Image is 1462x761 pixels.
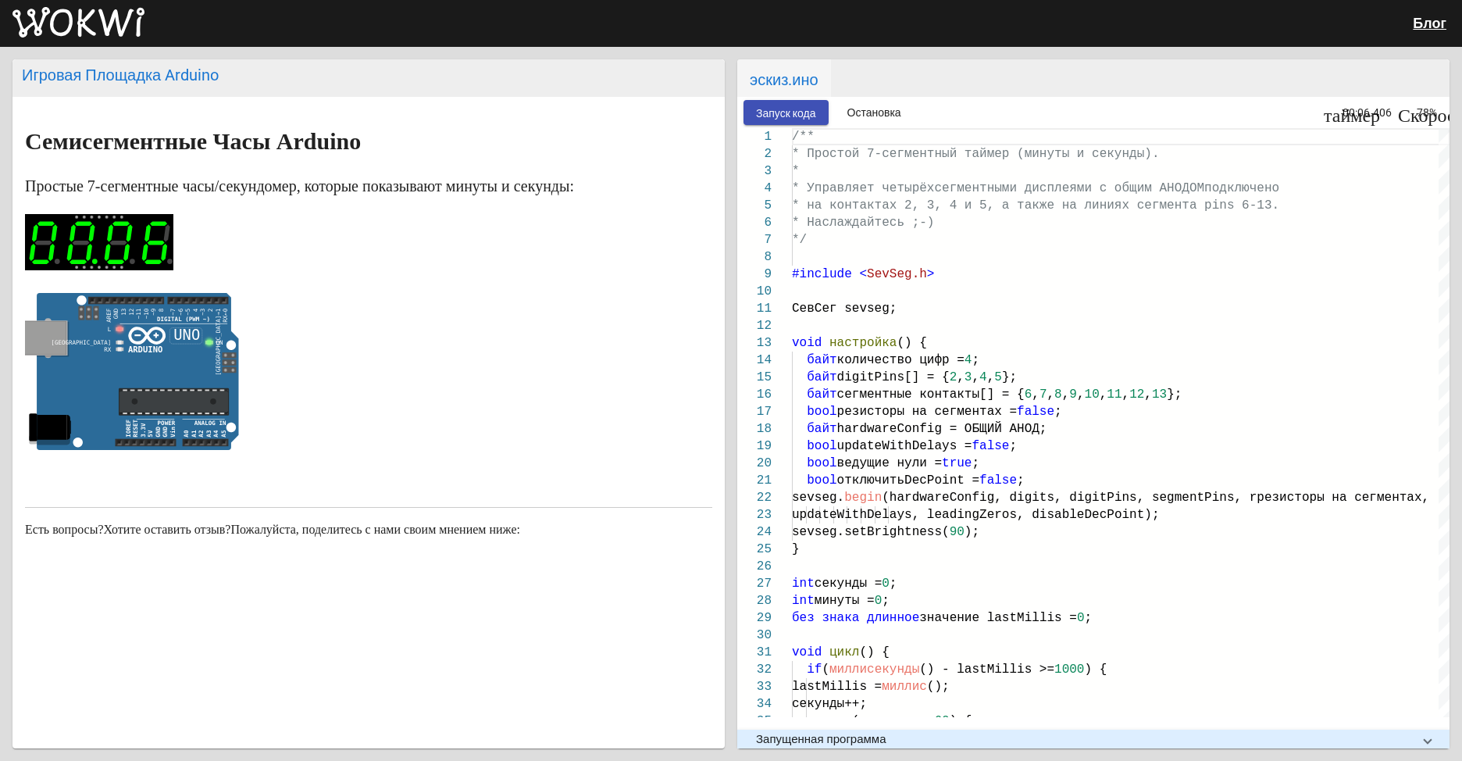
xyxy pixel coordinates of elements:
[994,370,1002,384] ya-tr-span: 5
[792,147,1144,161] ya-tr-span: * Простой 7-сегментный таймер (минуты и секунды
[844,491,882,505] ya-tr-span: begin
[1054,388,1062,402] ya-tr-span: 8
[737,163,772,180] div: 3
[859,645,889,659] ya-tr-span: () {
[1122,388,1130,402] ya-tr-span: ,
[1324,103,1380,122] ya-tr-span: таймер
[737,558,772,575] div: 26
[965,370,972,384] ya-tr-span: 3
[1009,439,1017,453] ya-tr-span: ;
[965,353,972,367] ya-tr-span: 4
[852,714,935,728] ya-tr-span: (секунды ==
[927,267,935,281] ya-tr-span: >
[807,405,836,419] ya-tr-span: bool
[942,456,972,470] ya-tr-span: true
[1047,388,1054,402] ya-tr-span: ,
[1062,388,1070,402] ya-tr-span: ,
[737,197,772,214] div: 5
[822,714,851,728] ya-tr-span: если
[792,525,950,539] ya-tr-span: sevseg.setBrightness(
[25,128,361,154] ya-tr-span: Семисегментные Часы Arduino
[737,300,772,317] div: 11
[1025,388,1032,402] ya-tr-span: 6
[1077,611,1085,625] ya-tr-span: 0
[807,422,836,436] ya-tr-span: байт
[737,627,772,644] div: 30
[12,7,144,38] img: Вокви
[1054,405,1062,419] ya-tr-span: ;
[737,145,772,163] div: 2
[737,334,772,352] div: 13
[875,594,883,608] ya-tr-span: 0
[737,180,772,197] div: 4
[950,714,972,728] ya-tr-span: ) {
[737,506,772,523] div: 23
[737,455,772,472] div: 20
[792,181,1204,195] ya-tr-span: * Управляет четырёхсегментными дисплеями с общим АНОДОМ
[737,592,772,609] div: 28
[737,695,772,713] div: 34
[965,525,979,539] ya-tr-span: );
[737,266,772,283] div: 9
[737,317,772,334] div: 12
[737,352,772,369] div: 14
[792,577,815,591] ya-tr-span: int
[1257,491,1429,505] ya-tr-span: резисторы на сегментах,
[737,420,772,438] div: 18
[792,198,1219,213] ya-tr-span: * на контактах 2, 3, 4 и 5, а также на линиях сегмента pi
[1054,663,1084,677] ya-tr-span: 1000
[22,66,219,84] ya-tr-span: Игровая Площадка Arduino
[807,456,836,470] ya-tr-span: bool
[792,267,852,281] ya-tr-span: #include
[737,730,1450,748] mat-expansion-panel-header: Запущенная программа
[815,577,882,591] ya-tr-span: секунды =
[737,575,772,592] div: 27
[230,523,520,536] ya-tr-span: Пожалуйста, поделитесь с нами своим мнением ниже:
[972,439,1009,453] ya-tr-span: false
[737,214,772,231] div: 6
[737,231,772,248] div: 7
[737,472,772,489] div: 21
[867,611,919,625] ya-tr-span: длинное
[897,336,926,350] ya-tr-span: () {
[1144,147,1159,161] ya-tr-span: ).
[756,732,886,746] ya-tr-span: Запущенная программа
[1219,198,1279,213] ya-tr-span: ns 6-13.
[1069,388,1077,402] ya-tr-span: 9
[807,663,822,677] ya-tr-span: if
[979,473,1017,488] ya-tr-span: false
[737,489,772,506] div: 22
[737,541,772,558] div: 25
[792,336,822,350] ya-tr-span: void
[829,336,897,350] ya-tr-span: настройка
[737,678,772,695] div: 33
[792,216,934,230] ya-tr-span: * Наслаждайтесь ;-)
[1417,107,1450,118] span: 78%
[882,577,890,591] ya-tr-span: 0
[987,370,995,384] ya-tr-span: ,
[737,523,772,541] div: 24
[737,248,772,266] div: 8
[1100,388,1107,402] ya-tr-span: ,
[890,577,897,591] ya-tr-span: ;
[792,302,897,316] ya-tr-span: СевСег sevseg;
[837,388,1025,402] ya-tr-span: сегментные контакты[] = {
[737,369,772,386] div: 15
[1085,388,1100,402] ya-tr-span: 10
[1107,388,1121,402] ya-tr-span: 11
[919,663,1054,677] ya-tr-span: () - lastMillis >=
[835,100,914,124] button: Остановка
[792,611,859,625] ya-tr-span: без знака
[25,523,104,536] ya-tr-span: Есть вопросы?
[1032,388,1039,402] ya-tr-span: ,
[743,100,829,124] button: Запуск кода
[919,611,1077,625] ya-tr-span: значение lastMillis =
[1343,106,1392,119] span: 00:06.406
[829,645,859,659] ya-tr-span: цикл
[1413,15,1446,31] a: Блог
[1017,405,1054,419] ya-tr-span: false
[1084,663,1107,677] ya-tr-span: ) {
[25,177,574,195] ya-tr-span: Простые 7-сегментные часы/секундомер, которые показывают минуты и секунды:
[837,439,972,453] ya-tr-span: updateWithDelays =
[979,370,987,384] ya-tr-span: 4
